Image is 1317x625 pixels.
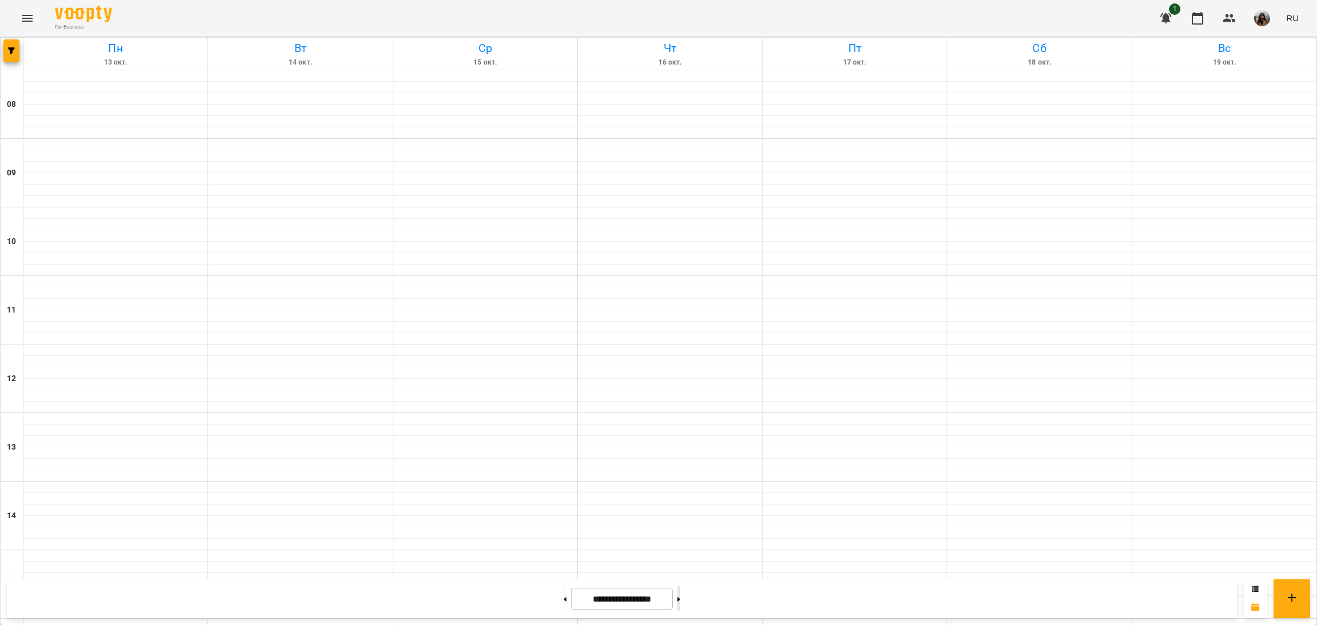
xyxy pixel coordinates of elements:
[580,39,760,57] h6: Чт
[7,510,16,522] h6: 14
[1134,39,1315,57] h6: Вс
[210,57,390,68] h6: 14 окт.
[55,23,112,31] span: For Business
[14,5,41,32] button: Menu
[7,98,16,111] h6: 08
[949,57,1130,68] h6: 18 окт.
[55,6,112,22] img: Voopty Logo
[25,39,206,57] h6: Пн
[7,167,16,179] h6: 09
[7,304,16,316] h6: 11
[7,372,16,385] h6: 12
[395,39,576,57] h6: Ср
[1282,7,1303,29] button: RU
[7,441,16,454] h6: 13
[764,57,945,68] h6: 17 окт.
[25,57,206,68] h6: 13 окт.
[395,57,576,68] h6: 15 окт.
[764,39,945,57] h6: Пт
[7,235,16,248] h6: 10
[1134,57,1315,68] h6: 19 окт.
[949,39,1130,57] h6: Сб
[1169,3,1180,15] span: 1
[1254,10,1270,26] img: cf3ea0a0c680b25cc987e5e4629d86f3.jpg
[1286,12,1299,24] span: RU
[210,39,390,57] h6: Вт
[580,57,760,68] h6: 16 окт.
